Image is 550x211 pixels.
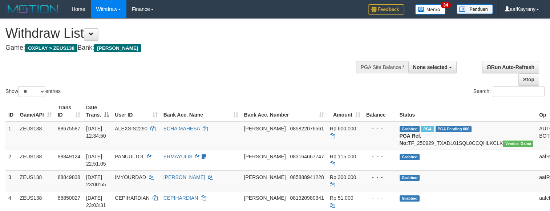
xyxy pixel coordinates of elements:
[400,154,420,160] span: Grabbed
[86,174,106,187] span: [DATE] 23:00:55
[55,101,83,122] th: Trans ID: activate to sort column ascending
[415,4,446,15] img: Button%20Memo.svg
[366,194,394,202] div: - - -
[441,2,450,8] span: 34
[457,4,493,14] img: panduan.png
[327,101,363,122] th: Amount: activate to sort column ascending
[400,126,420,132] span: Grabbed
[244,174,286,180] span: [PERSON_NAME]
[86,195,106,208] span: [DATE] 23:03:31
[330,126,356,131] span: Rp 600.000
[400,133,421,146] b: PGA Ref. No:
[397,122,537,150] td: TF_250929_TXADL01SQL0CCQHLKCLK
[58,174,80,180] span: 88849838
[163,195,198,201] a: CEPIHARDIAN
[25,44,77,52] span: OXPLAY > ZEUS138
[330,174,356,180] span: Rp 300.000
[58,195,80,201] span: 88850027
[5,170,17,191] td: 3
[397,101,537,122] th: Status
[5,122,17,150] td: 1
[290,174,324,180] span: Copy 085888941228 to clipboard
[5,101,17,122] th: ID
[408,61,457,73] button: None selected
[17,150,55,170] td: ZEUS138
[83,101,112,122] th: Date Trans.: activate to sort column descending
[17,101,55,122] th: Game/API: activate to sort column ascending
[58,126,80,131] span: 88675587
[115,174,146,180] span: IMYOURDAD
[290,126,324,131] span: Copy 085822076561 to clipboard
[290,154,324,159] span: Copy 083164667747 to clipboard
[366,174,394,181] div: - - -
[241,101,327,122] th: Bank Acc. Number: activate to sort column ascending
[473,86,545,97] label: Search:
[482,61,539,73] a: Run Auto-Refresh
[363,101,397,122] th: Balance
[163,174,205,180] a: [PERSON_NAME]
[290,195,324,201] span: Copy 081320980341 to clipboard
[244,126,286,131] span: [PERSON_NAME]
[163,126,200,131] a: ECHA MAHESA
[493,86,545,97] input: Search:
[115,195,150,201] span: CEPIHARDIAN
[400,175,420,181] span: Grabbed
[366,153,394,160] div: - - -
[163,154,193,159] a: ERMAYULIS
[5,86,61,97] label: Show entries
[503,141,533,147] span: Vendor URL: https://trx31.1velocity.biz
[115,126,147,131] span: ALEXSIS2290
[5,150,17,170] td: 2
[413,64,448,70] span: None selected
[5,4,61,15] img: MOTION_logo.png
[421,126,434,132] span: Marked by aafpengsreynich
[400,195,420,202] span: Grabbed
[86,126,106,139] span: [DATE] 12:34:50
[368,4,404,15] img: Feedback.jpg
[58,154,80,159] span: 88849124
[356,61,408,73] div: PGA Site Balance /
[161,101,241,122] th: Bank Acc. Name: activate to sort column ascending
[115,154,144,159] span: PANUULTOL
[18,86,45,97] select: Showentries
[112,101,160,122] th: User ID: activate to sort column ascending
[17,170,55,191] td: ZEUS138
[17,122,55,150] td: ZEUS138
[366,125,394,132] div: - - -
[244,195,286,201] span: [PERSON_NAME]
[94,44,141,52] span: [PERSON_NAME]
[330,195,353,201] span: Rp 51.000
[86,154,106,167] span: [DATE] 22:51:05
[5,44,359,52] h4: Game: Bank:
[436,126,472,132] span: PGA Pending
[330,154,356,159] span: Rp 115.000
[5,26,359,41] h1: Withdraw List
[518,73,539,86] a: Stop
[244,154,286,159] span: [PERSON_NAME]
